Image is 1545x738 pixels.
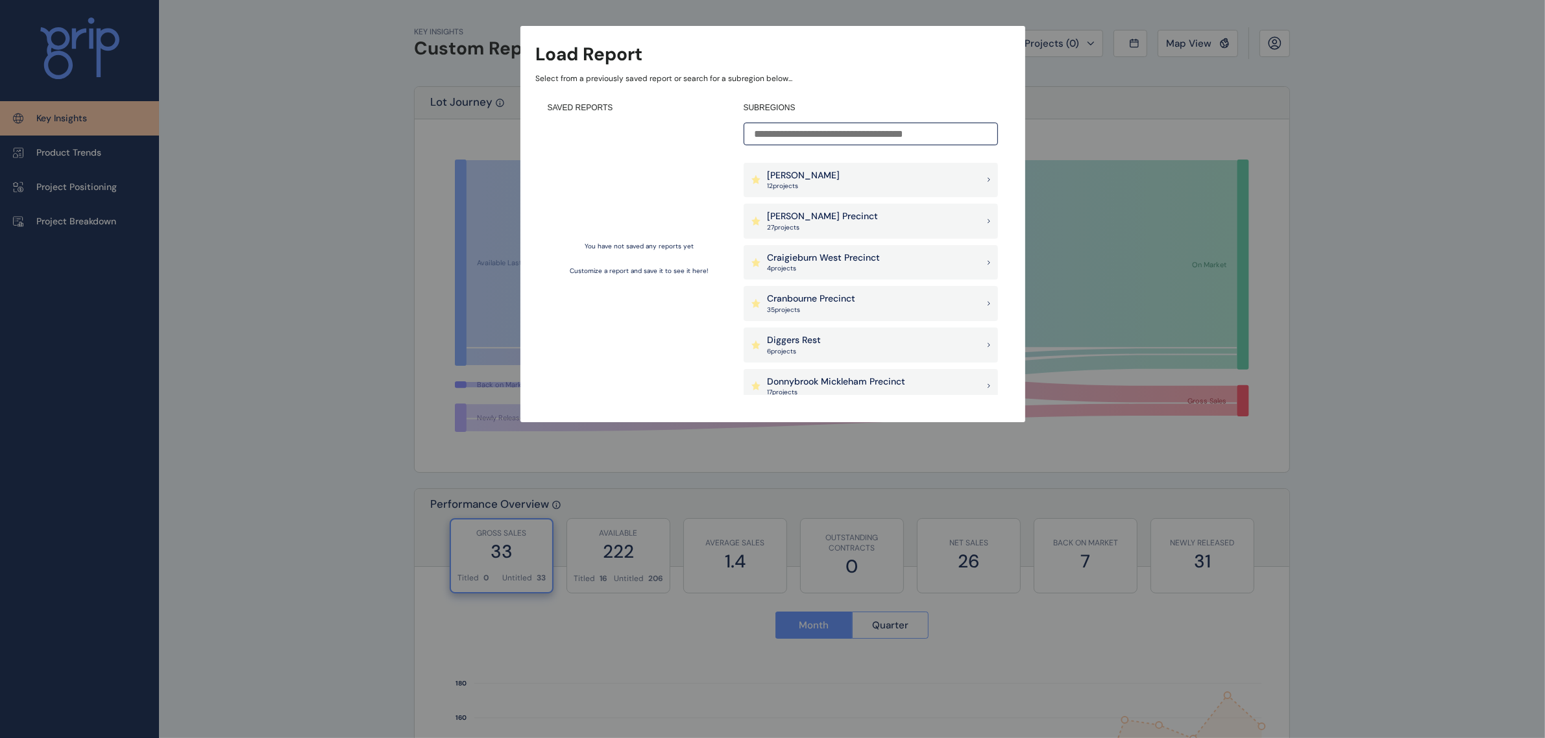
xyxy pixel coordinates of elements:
p: 27 project s [768,223,879,232]
p: Cranbourne Precinct [768,292,856,305]
p: Select from a previously saved report or search for a subregion below... [536,73,1010,84]
p: 17 project s [768,388,906,397]
p: You have not saved any reports yet [585,242,694,251]
p: 4 project s [768,264,881,273]
h4: SAVED REPORTS [548,102,732,113]
p: Craigieburn West Precinct [768,252,881,265]
p: [PERSON_NAME] Precinct [768,210,879,223]
h3: Load Report [536,42,643,67]
p: 12 project s [768,182,840,191]
p: Customize a report and save it to see it here! [570,267,709,276]
p: 35 project s [768,305,856,315]
p: Donnybrook Mickleham Precinct [768,375,906,388]
p: Diggers Rest [768,334,821,347]
p: 6 project s [768,347,821,356]
p: [PERSON_NAME] [768,169,840,182]
h4: SUBREGIONS [744,102,998,113]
